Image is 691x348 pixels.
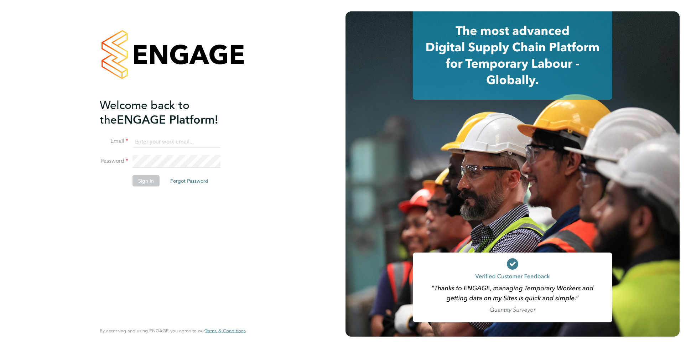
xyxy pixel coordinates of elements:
a: Terms & Conditions [205,328,246,334]
span: By accessing and using ENGAGE you agree to our [100,328,246,334]
button: Forgot Password [165,175,214,187]
button: Sign In [133,175,160,187]
input: Enter your work email... [133,135,220,148]
label: Email [100,137,128,145]
h2: ENGAGE Platform! [100,98,239,127]
span: Welcome back to the [100,98,189,126]
label: Password [100,157,128,165]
